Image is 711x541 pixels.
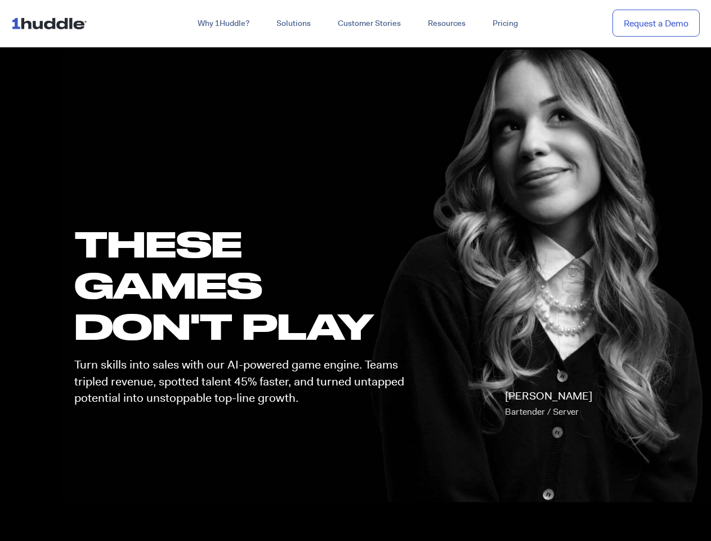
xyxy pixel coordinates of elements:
a: Pricing [479,14,531,34]
a: Solutions [263,14,324,34]
a: Resources [414,14,479,34]
p: [PERSON_NAME] [505,388,592,420]
a: Customer Stories [324,14,414,34]
span: Bartender / Server [505,406,579,418]
a: Why 1Huddle? [184,14,263,34]
img: ... [11,12,92,34]
a: Request a Demo [612,10,700,37]
h1: these GAMES DON'T PLAY [74,223,414,347]
p: Turn skills into sales with our AI-powered game engine. Teams tripled revenue, spotted talent 45%... [74,357,414,406]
